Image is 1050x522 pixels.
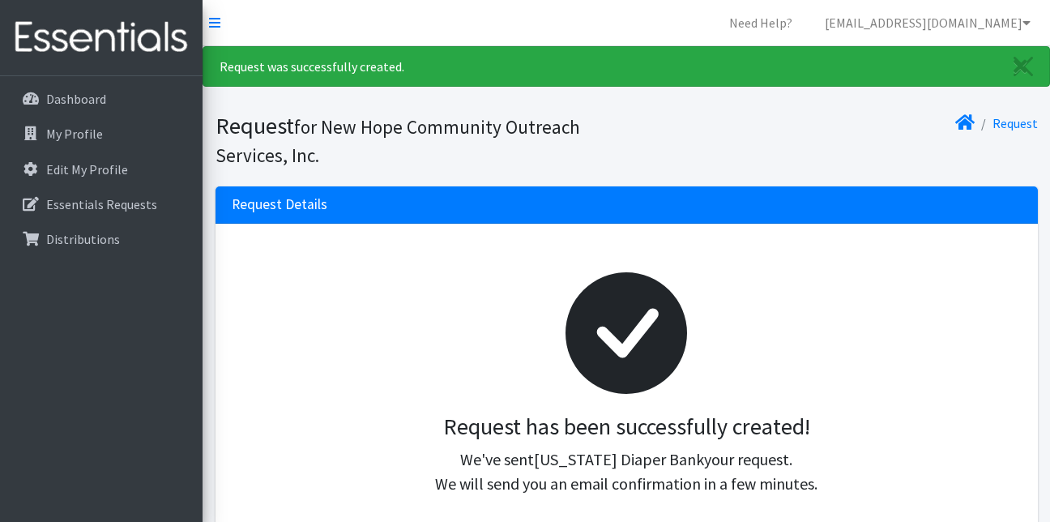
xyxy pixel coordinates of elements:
[46,161,128,178] p: Edit My Profile
[716,6,805,39] a: Need Help?
[6,188,196,220] a: Essentials Requests
[232,196,327,213] h3: Request Details
[203,46,1050,87] div: Request was successfully created.
[46,231,120,247] p: Distributions
[6,118,196,150] a: My Profile
[46,91,106,107] p: Dashboard
[216,112,621,168] h1: Request
[245,447,1009,496] p: We've sent your request. We will send you an email confirmation in a few minutes.
[216,115,580,167] small: for New Hope Community Outreach Services, Inc.
[6,223,196,255] a: Distributions
[6,83,196,115] a: Dashboard
[245,413,1009,441] h3: Request has been successfully created!
[997,47,1049,86] a: Close
[534,449,704,469] span: [US_STATE] Diaper Bank
[992,115,1038,131] a: Request
[6,153,196,186] a: Edit My Profile
[812,6,1044,39] a: [EMAIL_ADDRESS][DOMAIN_NAME]
[6,11,196,65] img: HumanEssentials
[46,126,103,142] p: My Profile
[46,196,157,212] p: Essentials Requests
